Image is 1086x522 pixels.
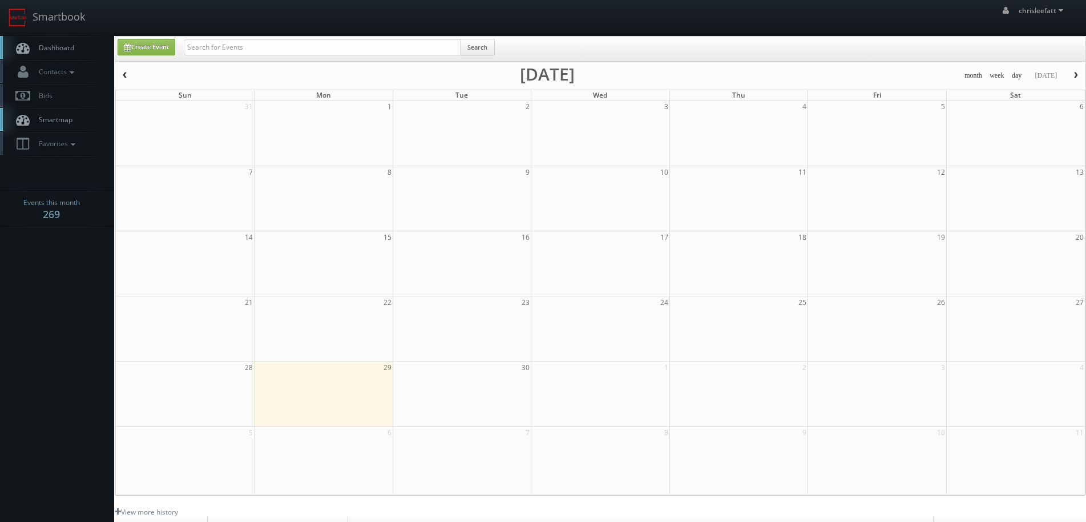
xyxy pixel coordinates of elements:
span: 5 [940,101,946,113]
span: Wed [593,90,607,100]
button: day [1008,69,1026,83]
span: 10 [936,427,946,439]
span: 23 [520,296,531,308]
button: month [960,69,986,83]
span: 20 [1075,231,1085,243]
span: 17 [659,231,669,243]
span: 30 [520,362,531,374]
span: 31 [244,101,254,113]
span: 13 [1075,166,1085,178]
span: 16 [520,231,531,243]
span: Dashboard [33,43,74,53]
span: Thu [732,90,745,100]
span: Smartmap [33,115,72,125]
span: Fri [873,90,881,100]
span: 8 [386,166,393,178]
span: 2 [524,101,531,113]
span: 6 [386,427,393,439]
span: 4 [1079,362,1085,374]
span: 5 [248,427,254,439]
button: [DATE] [1031,69,1061,83]
span: 9 [524,166,531,178]
span: 6 [1079,101,1085,113]
span: 24 [659,296,669,308]
span: 18 [797,231,808,243]
span: 4 [801,101,808,113]
button: Search [460,39,495,56]
a: Create Event [118,39,175,55]
span: 28 [244,362,254,374]
span: 12 [936,166,946,178]
span: 21 [244,296,254,308]
img: smartbook-logo.png [9,9,27,27]
span: 7 [248,166,254,178]
span: 29 [382,362,393,374]
span: 14 [244,231,254,243]
span: Contacts [33,67,77,77]
h2: [DATE] [520,69,575,80]
span: 15 [382,231,393,243]
span: Events this month [23,197,80,208]
span: 8 [663,427,669,439]
span: 11 [1075,427,1085,439]
span: 25 [797,296,808,308]
span: 27 [1075,296,1085,308]
strong: 269 [43,207,60,221]
a: View more history [115,507,178,517]
span: Tue [455,90,468,100]
span: Sat [1010,90,1021,100]
span: 2 [801,362,808,374]
span: Favorites [33,139,78,148]
span: Bids [33,91,53,101]
span: Mon [316,90,331,100]
span: 26 [936,296,946,308]
span: 9 [801,427,808,439]
span: 11 [797,166,808,178]
span: 22 [382,296,393,308]
span: 1 [386,101,393,113]
input: Search for Events [184,39,461,55]
span: 3 [940,362,946,374]
button: week [986,69,1008,83]
span: Sun [179,90,192,100]
span: chrisleefatt [1019,6,1067,15]
span: 1 [663,362,669,374]
span: 19 [936,231,946,243]
span: 7 [524,427,531,439]
span: 3 [663,101,669,113]
span: 10 [659,166,669,178]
